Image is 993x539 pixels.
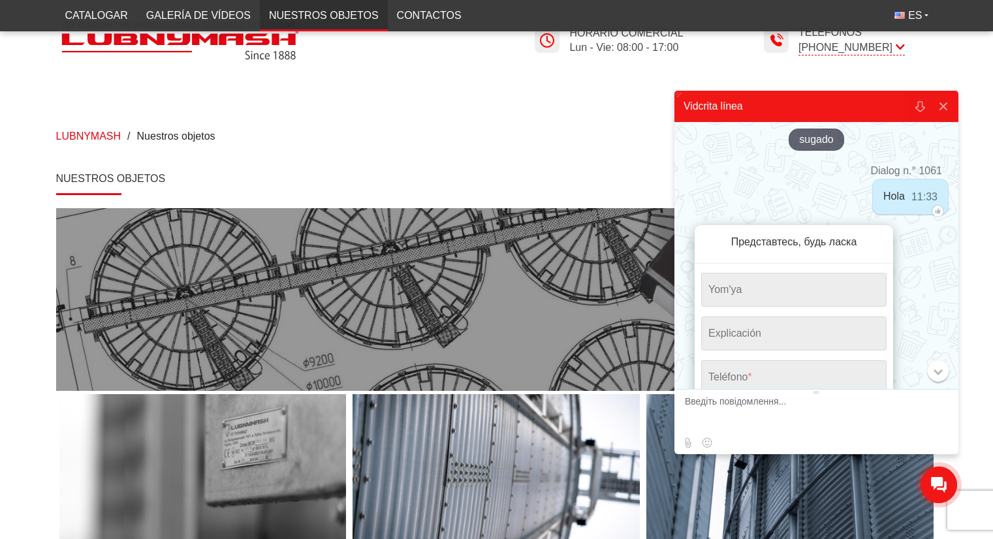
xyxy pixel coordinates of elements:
[911,191,938,202] font: 11:33
[56,173,166,184] font: Nuestros objetos
[137,131,215,142] font: Nuestros objetos
[894,12,905,19] img: Inglés
[569,27,683,38] font: Horario comercial
[885,4,937,27] button: ES
[539,33,555,48] img: Icono de tiempo de Lubnymash
[798,27,862,38] font: Teléfonos
[56,16,304,65] img: Lubnymash
[146,10,251,21] font: Galería de vídeos
[388,4,471,27] a: Contactos
[908,10,922,21] font: ES
[260,4,388,27] a: Nuestros objetos
[883,191,905,202] font: Hola
[680,435,696,451] label: Vidpravity fil
[127,131,130,142] font: /
[768,33,784,48] img: Icono de tiempo de Lubnymash
[569,42,678,53] font: Lun - Vie: 08:00 - 17:00
[731,236,857,247] font: Представтесь, будь ласка
[269,10,379,21] font: Nuestros objetos
[137,4,260,27] a: Galería de vídeos
[65,10,128,21] font: Catalogar
[699,435,715,451] button: Vibir Smayliv
[56,131,121,142] a: LUBNYMASH
[798,42,892,53] font: [PHONE_NUMBER]
[908,91,932,122] button: Diálogo de historias modernas
[870,165,942,176] font: Dialog n.° 1061
[684,100,743,112] font: Vidcrita línea
[932,91,955,122] button: Las escrituras videntes
[397,10,462,21] font: Contactos
[56,4,137,27] a: Catalogar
